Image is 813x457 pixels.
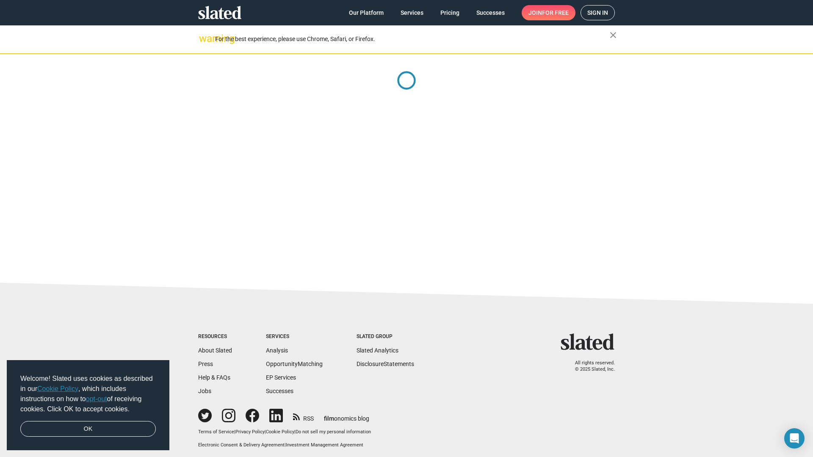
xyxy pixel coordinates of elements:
[199,33,209,44] mat-icon: warning
[522,5,575,20] a: Joinfor free
[349,5,384,20] span: Our Platform
[265,429,266,435] span: |
[581,5,615,20] a: Sign in
[20,421,156,437] a: dismiss cookie message
[198,429,234,435] a: Terms of Service
[608,30,618,40] mat-icon: close
[86,395,107,402] a: opt-out
[324,408,369,423] a: filmonomics blog
[198,442,285,448] a: Electronic Consent & Delivery Agreement
[266,429,294,435] a: Cookie Policy
[401,5,423,20] span: Services
[266,374,296,381] a: EP Services
[324,415,334,422] span: film
[285,442,286,448] span: |
[7,360,169,451] div: cookieconsent
[215,33,610,45] div: For the best experience, please use Chrome, Safari, or Firefox.
[294,429,296,435] span: |
[293,410,314,423] a: RSS
[357,347,398,354] a: Slated Analytics
[470,5,512,20] a: Successes
[542,5,569,20] span: for free
[286,442,363,448] a: Investment Management Agreement
[440,5,459,20] span: Pricing
[234,429,235,435] span: |
[434,5,466,20] a: Pricing
[342,5,390,20] a: Our Platform
[235,429,265,435] a: Privacy Policy
[566,360,615,372] p: All rights reserved. © 2025 Slated, Inc.
[266,333,323,340] div: Services
[198,374,230,381] a: Help & FAQs
[587,6,608,20] span: Sign in
[266,388,293,394] a: Successes
[784,428,805,449] div: Open Intercom Messenger
[20,374,156,414] span: Welcome! Slated uses cookies as described in our , which includes instructions on how to of recei...
[198,361,213,367] a: Press
[528,5,569,20] span: Join
[37,385,78,392] a: Cookie Policy
[296,429,371,435] button: Do not sell my personal information
[394,5,430,20] a: Services
[476,5,505,20] span: Successes
[198,333,232,340] div: Resources
[357,361,414,367] a: DisclosureStatements
[266,347,288,354] a: Analysis
[357,333,414,340] div: Slated Group
[266,361,323,367] a: OpportunityMatching
[198,388,211,394] a: Jobs
[198,347,232,354] a: About Slated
